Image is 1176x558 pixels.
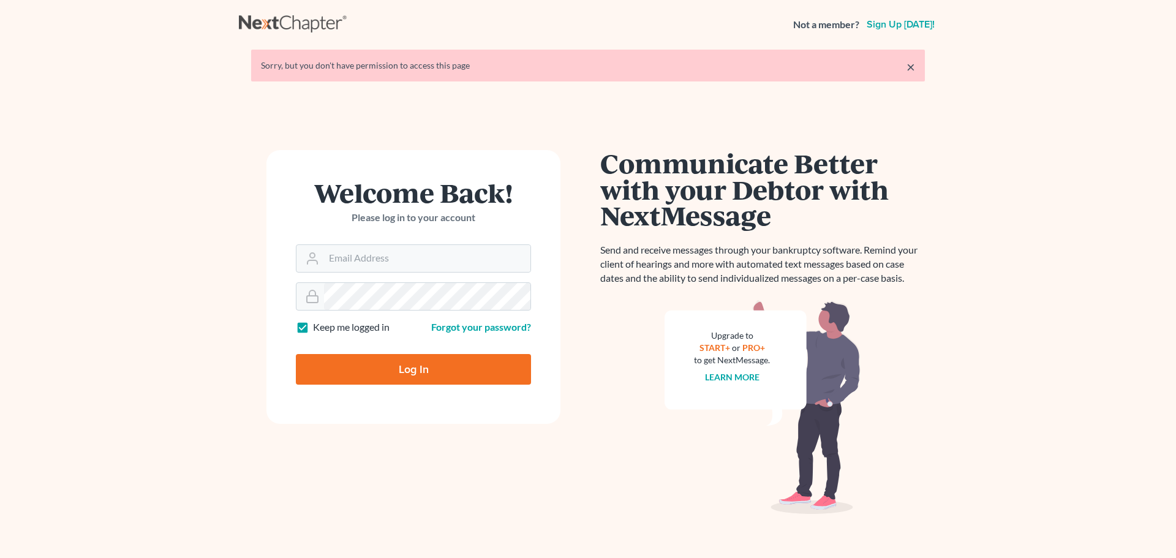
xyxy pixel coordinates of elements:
p: Please log in to your account [296,211,531,225]
div: Sorry, but you don't have permission to access this page [261,59,915,72]
a: Forgot your password? [431,321,531,333]
img: nextmessage_bg-59042aed3d76b12b5cd301f8e5b87938c9018125f34e5fa2b7a6b67550977c72.svg [665,300,861,515]
h1: Communicate Better with your Debtor with NextMessage [600,150,925,228]
input: Log In [296,354,531,385]
h1: Welcome Back! [296,179,531,206]
span: or [732,342,741,353]
a: PRO+ [742,342,765,353]
div: Upgrade to [694,330,770,342]
p: Send and receive messages through your bankruptcy software. Remind your client of hearings and mo... [600,243,925,285]
input: Email Address [324,245,530,272]
a: × [907,59,915,74]
strong: Not a member? [793,18,859,32]
a: Learn more [705,372,759,382]
label: Keep me logged in [313,320,390,334]
a: START+ [699,342,730,353]
a: Sign up [DATE]! [864,20,937,29]
div: to get NextMessage. [694,354,770,366]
